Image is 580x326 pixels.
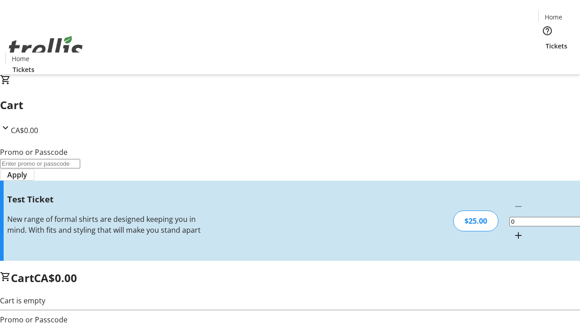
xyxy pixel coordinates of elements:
button: Cart [538,51,556,69]
span: Home [12,54,29,63]
img: Orient E2E Organization sZTEsz5ByT's Logo [5,26,86,71]
a: Tickets [538,41,575,51]
div: $25.00 [453,211,498,231]
div: New range of formal shirts are designed keeping you in mind. With fits and styling that will make... [7,214,205,235]
span: CA$0.00 [34,270,77,285]
a: Tickets [5,65,42,74]
button: Help [538,22,556,40]
span: CA$0.00 [11,125,38,135]
span: Tickets [13,65,34,74]
a: Home [6,54,35,63]
button: Increment by one [509,226,527,244]
h3: Test Ticket [7,193,205,206]
span: Tickets [546,41,567,51]
a: Home [539,12,568,22]
span: Apply [7,169,27,180]
span: Home [545,12,562,22]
